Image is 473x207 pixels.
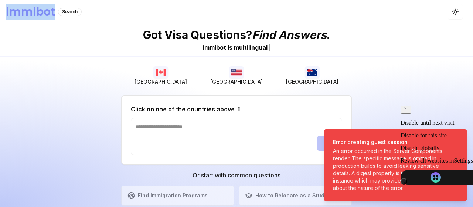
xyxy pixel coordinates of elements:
[268,44,270,51] span: |
[333,147,455,192] div: An error occurred in the Server Components render. The specific message is omitted in production ...
[58,8,82,16] div: Search
[210,78,263,86] span: [GEOGRAPHIC_DATA]
[229,66,244,78] img: USA flag
[135,78,187,86] span: [GEOGRAPHIC_DATA]
[333,138,455,146] div: Error creating guest session
[286,78,338,86] span: [GEOGRAPHIC_DATA]
[121,171,352,180] h3: Or start with common questions
[305,66,320,78] img: Australia flag
[153,66,168,78] img: Canada flag
[143,28,330,41] p: Got Visa Questions? .
[252,28,327,41] span: Find Answers
[6,5,55,19] h1: immibot
[234,44,268,51] span: m u l t i l i n g u a l
[131,105,241,114] h2: Click on one of the countries above ⇧
[203,43,232,52] div: immibot is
